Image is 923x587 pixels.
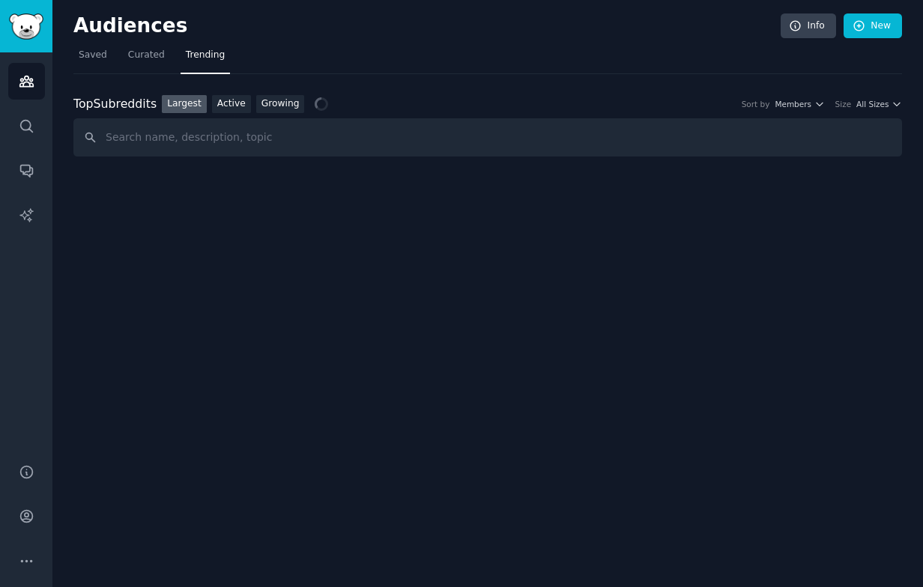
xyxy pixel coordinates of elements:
div: Top Subreddits [73,95,157,114]
a: Growing [256,95,305,114]
button: Members [775,99,824,109]
a: New [844,13,902,39]
h2: Audiences [73,14,781,38]
span: Curated [128,49,165,62]
a: Trending [181,43,230,74]
div: Size [835,99,852,109]
img: GummySearch logo [9,13,43,40]
span: All Sizes [856,99,889,109]
a: Info [781,13,836,39]
span: Saved [79,49,107,62]
a: Curated [123,43,170,74]
input: Search name, description, topic [73,118,902,156]
span: Trending [186,49,225,62]
a: Active [212,95,251,114]
div: Sort by [742,99,770,109]
span: Members [775,99,811,109]
button: All Sizes [856,99,902,109]
a: Largest [162,95,207,114]
a: Saved [73,43,112,74]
